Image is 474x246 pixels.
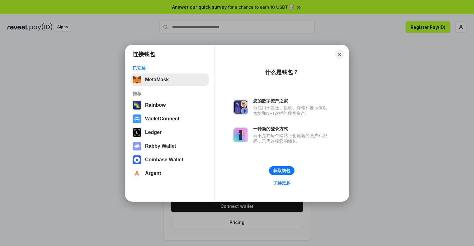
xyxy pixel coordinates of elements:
h1: 连接钱包 [133,51,155,58]
div: Rabby Wallet [145,143,176,149]
img: svg+xml,%3Csvg%20xmlns%3D%22http%3A%2F%2Fwww.w3.org%2F2000%2Fsvg%22%20fill%3D%22none%22%20viewBox... [133,142,141,150]
button: WalletConnect [131,113,209,125]
div: 什么是钱包？ [265,69,299,76]
div: Argent [145,171,161,176]
img: svg+xml,%3Csvg%20width%3D%22120%22%20height%3D%22120%22%20viewBox%3D%220%200%20120%20120%22%20fil... [133,101,141,110]
a: 了解更多 [269,179,294,187]
div: 推荐 [133,91,207,96]
div: Ledger [145,130,162,135]
img: svg+xml,%3Csvg%20width%3D%2228%22%20height%3D%2228%22%20viewBox%3D%220%200%2028%2028%22%20fill%3D... [133,114,141,123]
div: MetaMask [145,77,169,83]
div: 一种新的登录方式 [253,126,330,132]
button: 获取钱包 [269,166,294,175]
button: Close [335,50,344,59]
div: 获取钱包 [273,168,290,173]
div: 已安装 [133,65,207,71]
div: 了解更多 [273,180,290,186]
img: svg+xml,%3Csvg%20width%3D%2228%22%20height%3D%2228%22%20viewBox%3D%220%200%2028%2028%22%20fill%3D... [133,155,141,164]
img: svg+xml,%3Csvg%20xmlns%3D%22http%3A%2F%2Fwww.w3.org%2F2000%2Fsvg%22%20width%3D%2228%22%20height%3... [133,128,141,137]
div: WalletConnect [145,116,180,122]
img: svg+xml,%3Csvg%20xmlns%3D%22http%3A%2F%2Fwww.w3.org%2F2000%2Fsvg%22%20fill%3D%22none%22%20viewBox... [233,100,248,114]
button: Rabby Wallet [131,140,209,152]
div: Coinbase Wallet [145,157,183,163]
button: Coinbase Wallet [131,154,209,166]
img: svg+xml,%3Csvg%20fill%3D%22none%22%20height%3D%2233%22%20viewBox%3D%220%200%2035%2033%22%20width%... [133,75,141,84]
div: 您的数字资产之家 [253,98,330,104]
button: Ledger [131,126,209,139]
button: Rainbow [131,99,209,111]
button: Argent [131,167,209,180]
div: 钱包用于发送、接收、存储和显示像以太坊和NFT这样的数字资产。 [253,105,330,116]
button: MetaMask [131,74,209,86]
div: 而不是在每个网站上创建新的账户和密码，只需连接您的钱包。 [253,133,330,144]
img: svg+xml,%3Csvg%20width%3D%2228%22%20height%3D%2228%22%20viewBox%3D%220%200%2028%2028%22%20fill%3D... [133,169,141,178]
img: svg+xml,%3Csvg%20xmlns%3D%22http%3A%2F%2Fwww.w3.org%2F2000%2Fsvg%22%20fill%3D%22none%22%20viewBox... [233,127,248,142]
div: Rainbow [145,102,166,108]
